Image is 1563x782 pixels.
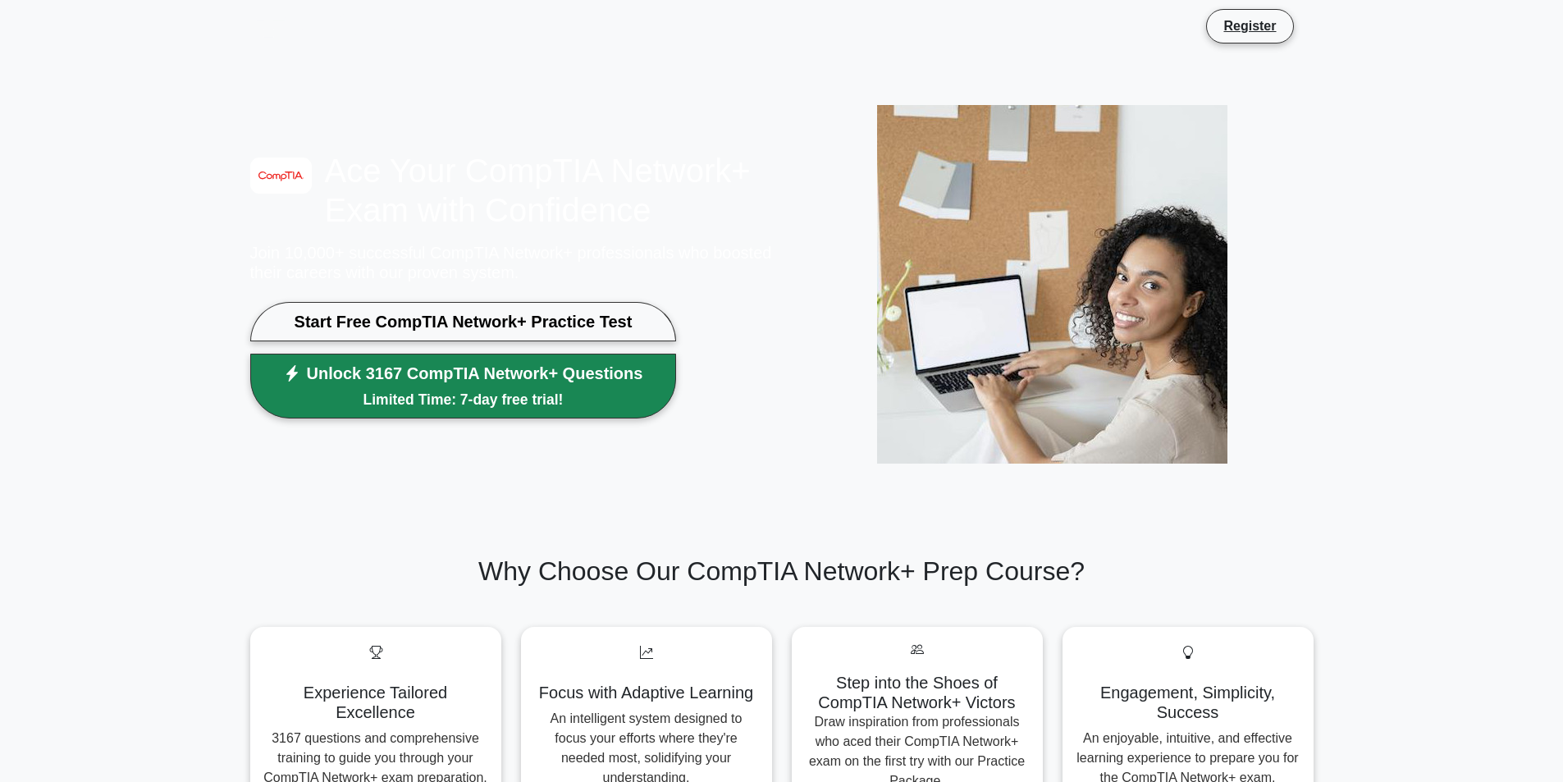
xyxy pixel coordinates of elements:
h1: Ace Your CompTIA Network+ Exam with Confidence [250,151,772,230]
h5: Experience Tailored Excellence [263,683,488,722]
h5: Engagement, Simplicity, Success [1076,683,1300,722]
h2: Why Choose Our CompTIA Network+ Prep Course? [250,556,1314,587]
h5: Step into the Shoes of CompTIA Network+ Victors [805,673,1030,712]
h5: Focus with Adaptive Learning [534,683,759,702]
a: Unlock 3167 CompTIA Network+ QuestionsLimited Time: 7-day free trial! [250,354,677,418]
a: Start Free CompTIA Network+ Practice Test [250,302,677,341]
small: Limited Time: 7-day free trial! [284,389,643,410]
a: Register [1213,16,1286,36]
p: Join 10,000+ successful CompTIA Network+ professionals who boosted their careers with our proven ... [250,243,772,282]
